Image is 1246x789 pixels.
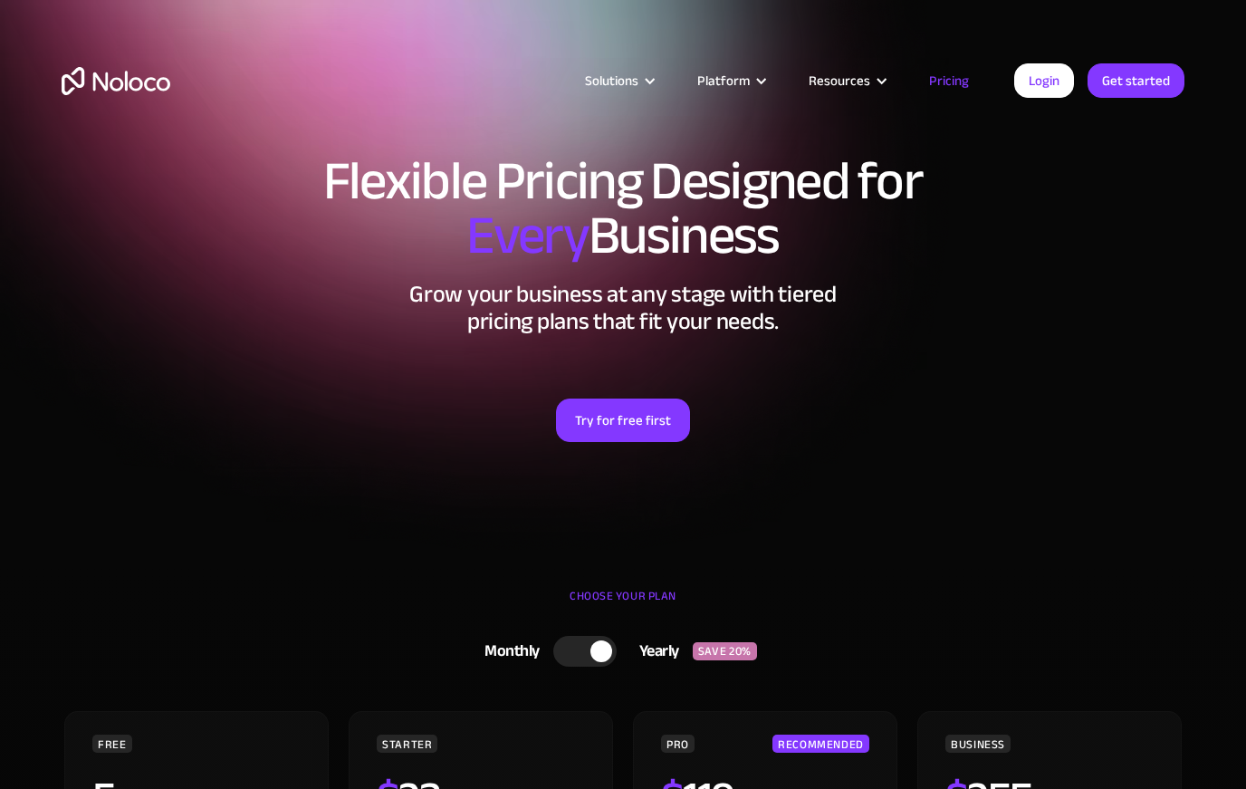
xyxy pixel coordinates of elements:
[906,69,992,92] a: Pricing
[462,638,553,665] div: Monthly
[92,735,132,753] div: FREE
[945,735,1011,753] div: BUSINESS
[466,185,589,286] span: Every
[786,69,906,92] div: Resources
[562,69,675,92] div: Solutions
[62,67,170,95] a: home
[1088,63,1184,98] a: Get started
[62,281,1184,335] h2: Grow your business at any stage with tiered pricing plans that fit your needs.
[661,735,695,753] div: PRO
[377,735,437,753] div: STARTER
[62,582,1184,628] div: CHOOSE YOUR PLAN
[693,642,757,660] div: SAVE 20%
[585,69,638,92] div: Solutions
[1014,63,1074,98] a: Login
[697,69,750,92] div: Platform
[62,154,1184,263] h1: Flexible Pricing Designed for Business
[556,399,690,442] a: Try for free first
[675,69,786,92] div: Platform
[617,638,693,665] div: Yearly
[809,69,870,92] div: Resources
[772,735,869,753] div: RECOMMENDED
